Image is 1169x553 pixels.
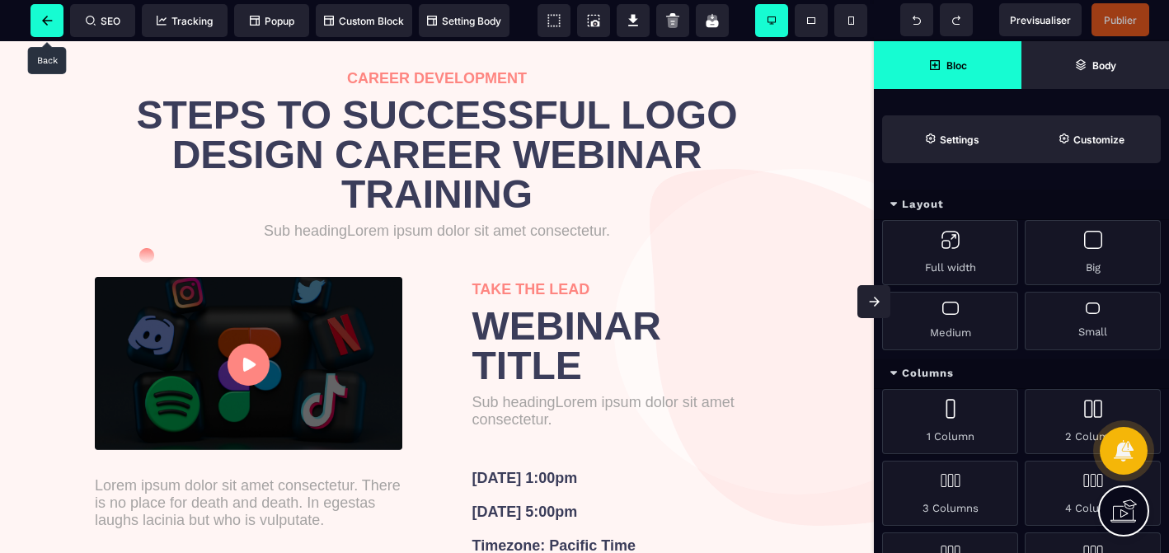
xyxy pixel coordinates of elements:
[946,59,967,72] strong: Bloc
[874,190,1169,220] div: Layout
[882,389,1018,454] div: 1 Column
[874,359,1169,389] div: Columns
[1025,292,1161,350] div: Small
[1010,14,1071,26] span: Previsualiser
[538,4,570,37] span: View components
[940,134,979,146] strong: Settings
[1073,134,1124,146] strong: Customize
[1104,14,1137,26] span: Publier
[1025,220,1161,285] div: Big
[157,15,213,27] span: Tracking
[95,236,402,409] img: 81872691830c7cd3cee2927eb77562d6_video.png
[427,15,501,27] span: Setting Body
[1021,41,1169,89] span: Open Layer Manager
[1025,461,1161,526] div: 4 Columns
[882,461,1018,526] div: 3 Columns
[1021,115,1161,163] span: Open Style Manager
[999,3,1082,36] span: Preview
[577,4,610,37] span: Screenshot
[882,292,1018,350] div: Medium
[882,220,1018,285] div: Full width
[1025,389,1161,454] div: 2 Columns
[1092,59,1116,72] strong: Body
[250,15,294,27] span: Popup
[86,15,120,27] span: SEO
[874,41,1021,89] span: Open Blocks
[324,15,404,27] span: Custom Block
[882,115,1021,163] span: Settings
